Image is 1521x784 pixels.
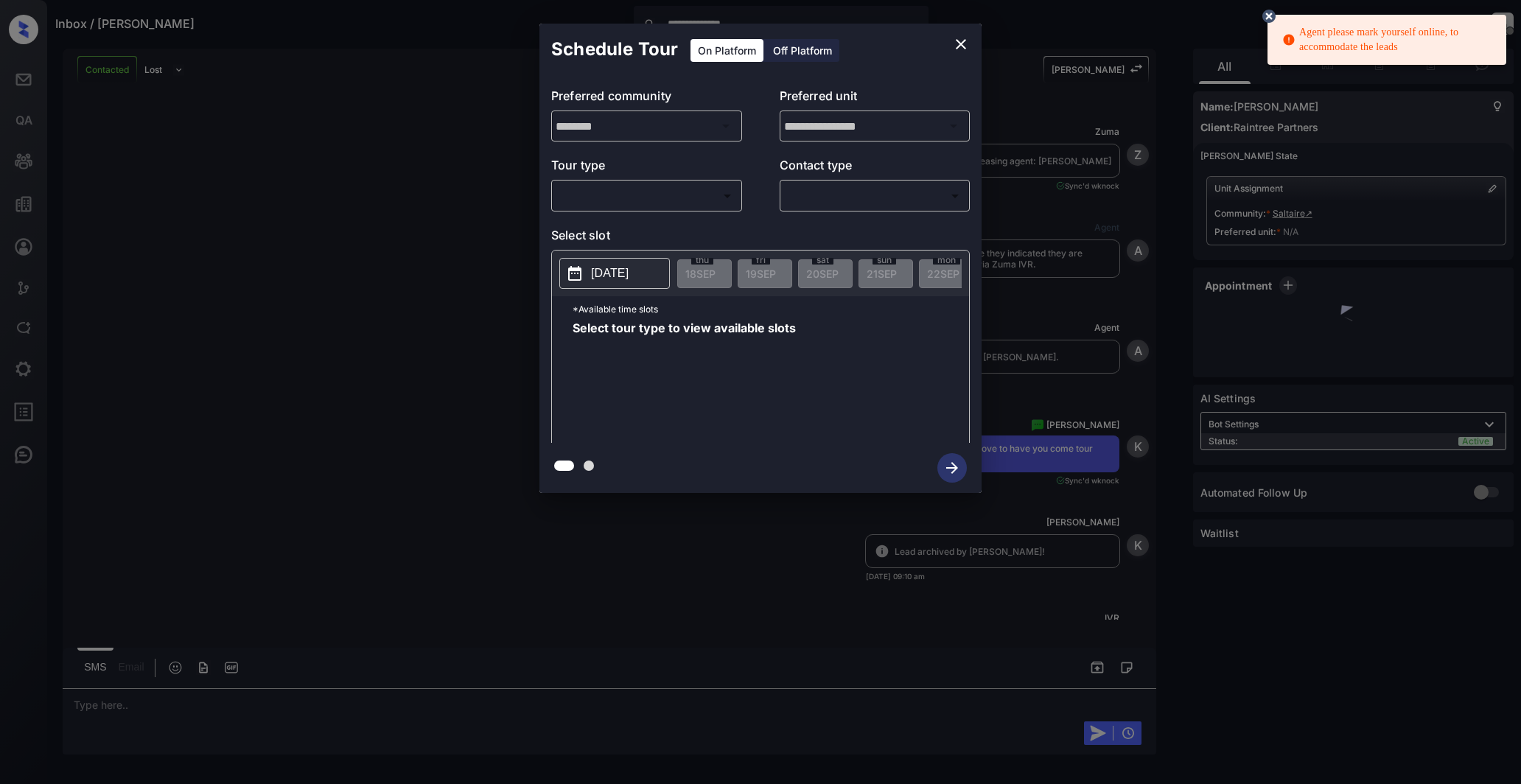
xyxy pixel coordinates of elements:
[559,258,670,289] button: [DATE]
[551,156,742,180] p: Tour type
[551,226,970,250] p: Select slot
[780,156,971,180] p: Contact type
[690,39,763,62] div: On Platform
[551,87,742,111] p: Preferred community
[946,29,976,59] button: close
[573,322,796,440] span: Select tour type to view available slots
[1282,19,1494,60] div: Agent please mark yourself online, to accommodate the leads
[766,39,839,62] div: Off Platform
[539,24,690,75] h2: Schedule Tour
[780,87,971,111] p: Preferred unit
[591,265,629,282] p: [DATE]
[573,296,969,322] p: *Available time slots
